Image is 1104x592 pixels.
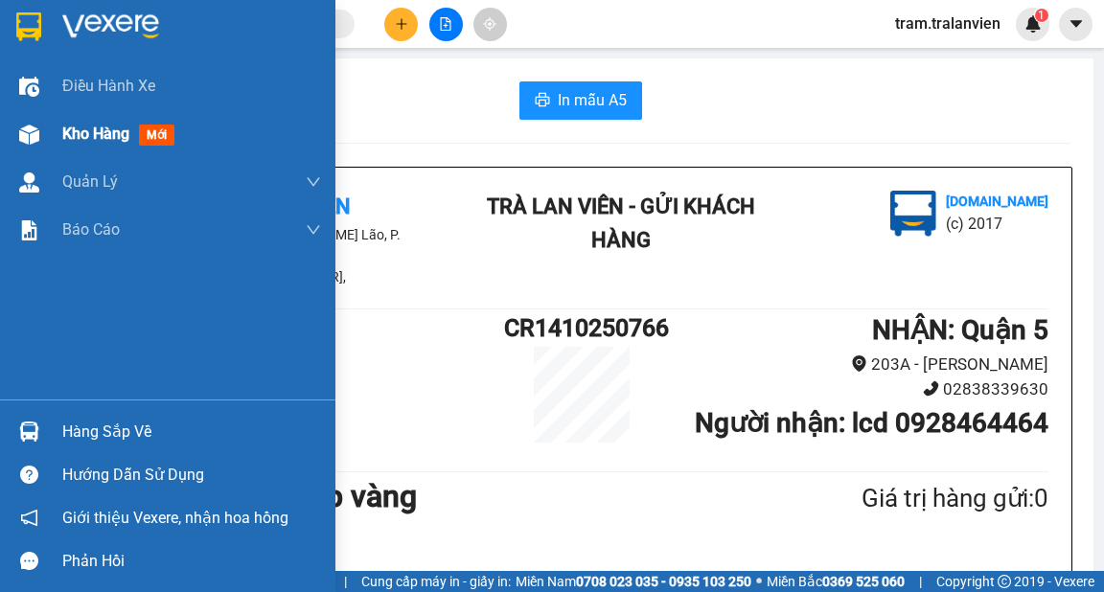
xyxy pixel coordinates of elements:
[946,194,1048,209] b: [DOMAIN_NAME]
[439,17,452,31] span: file-add
[1024,15,1042,33] img: icon-new-feature
[1038,9,1045,22] span: 1
[62,547,321,576] div: Phản hồi
[946,212,1048,236] li: (c) 2017
[20,509,38,527] span: notification
[769,479,1048,518] div: Giá trị hàng gửi: 0
[161,73,264,88] b: [DOMAIN_NAME]
[483,17,496,31] span: aim
[919,571,922,592] span: |
[487,194,755,252] b: Trà Lan Viên - Gửi khách hàng
[880,11,1016,35] span: tram.tralanvien
[20,552,38,570] span: message
[695,407,1048,439] b: Người nhận : lcd 0928464464
[473,8,507,41] button: aim
[19,125,39,145] img: warehouse-icon
[558,88,627,112] span: In mẫu A5
[516,571,751,592] span: Miền Nam
[16,12,41,41] img: logo-vxr
[519,81,642,120] button: printerIn mẫu A5
[384,8,418,41] button: plus
[139,125,174,146] span: mới
[851,355,867,372] span: environment
[756,578,762,585] span: ⚪️
[998,575,1011,588] span: copyright
[659,352,1048,377] li: 203A - [PERSON_NAME]
[923,380,939,397] span: phone
[62,461,321,490] div: Hướng dẫn sử dụng
[19,77,39,97] img: warehouse-icon
[19,421,39,442] img: warehouse-icon
[395,17,408,31] span: plus
[264,521,769,569] h1: SL 1
[62,506,288,530] span: Giới thiệu Vexere, nhận hoa hồng
[19,220,39,240] img: solution-icon
[576,574,751,589] strong: 0708 023 035 - 0935 103 250
[535,92,550,110] span: printer
[361,571,511,592] span: Cung cấp máy in - giấy in:
[1059,8,1092,41] button: caret-down
[306,174,321,190] span: down
[504,309,659,347] h1: CR1410250766
[344,571,347,592] span: |
[19,172,39,193] img: warehouse-icon
[161,91,264,115] li: (c) 2017
[1035,9,1048,22] sup: 1
[872,314,1048,346] b: NHẬN : Quận 5
[62,74,155,98] span: Điều hành xe
[62,170,118,194] span: Quản Lý
[118,28,190,217] b: Trà Lan Viên - Gửi khách hàng
[767,571,905,592] span: Miền Bắc
[62,125,129,143] span: Kho hàng
[264,472,769,520] h1: 1 hộp vàng
[822,574,905,589] strong: 0369 525 060
[429,8,463,41] button: file-add
[24,124,70,214] b: Trà Lan Viên
[208,24,254,70] img: logo.jpg
[62,217,120,241] span: Báo cáo
[1068,15,1085,33] span: caret-down
[306,222,321,238] span: down
[659,376,1048,402] li: 02838339630
[890,191,936,237] img: logo.jpg
[20,466,38,484] span: question-circle
[62,418,321,446] div: Hàng sắp về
